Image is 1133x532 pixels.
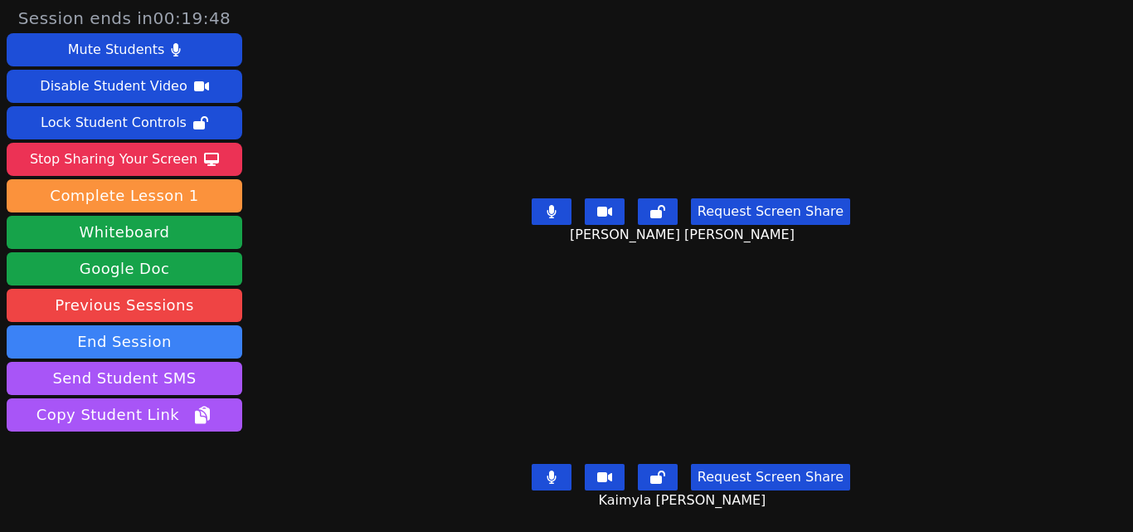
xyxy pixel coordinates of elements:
span: [PERSON_NAME] [PERSON_NAME] [570,225,799,245]
div: Lock Student Controls [41,110,187,136]
button: Request Screen Share [691,464,850,491]
span: Session ends in [18,7,231,30]
span: Copy Student Link [36,403,212,427]
a: Previous Sessions [7,289,242,322]
button: Request Screen Share [691,198,850,225]
button: Complete Lesson 1 [7,179,242,212]
time: 00:19:48 [153,8,231,28]
div: Stop Sharing Your Screen [30,146,197,173]
button: Whiteboard [7,216,242,249]
button: Send Student SMS [7,362,242,395]
button: Lock Student Controls [7,106,242,139]
div: Disable Student Video [40,73,187,100]
button: Stop Sharing Your Screen [7,143,242,176]
button: Disable Student Video [7,70,242,103]
button: Mute Students [7,33,242,66]
span: Kaimyla [PERSON_NAME] [599,491,771,510]
button: Copy Student Link [7,398,242,432]
button: End Session [7,325,242,359]
a: Google Doc [7,252,242,286]
div: Mute Students [68,37,164,63]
